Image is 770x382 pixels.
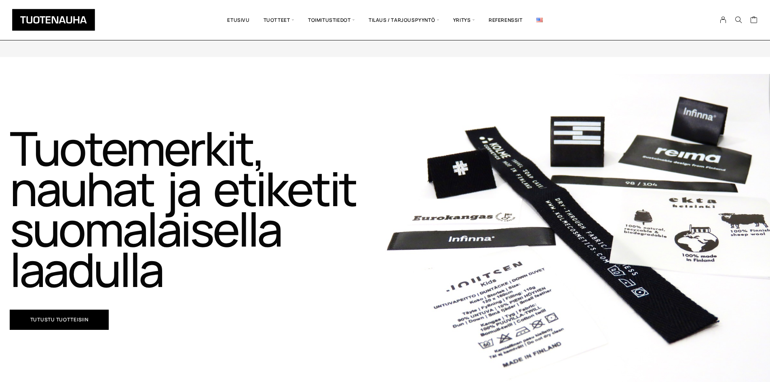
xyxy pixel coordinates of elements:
span: Tilaus / Tarjouspyyntö [362,6,446,34]
img: Tuotenauha Oy [12,9,95,31]
span: Yritys [446,6,482,34]
a: My Account [715,16,731,23]
a: Referenssit [482,6,530,34]
img: English [536,18,543,22]
a: Etusivu [220,6,256,34]
h1: Tuotemerkit, nauhat ja etiketit suomalaisella laadulla​ [10,128,384,289]
a: Cart [750,16,758,25]
span: Tutustu tuotteisiin [30,317,89,322]
button: Search [731,16,746,23]
a: Tutustu tuotteisiin [10,310,109,330]
span: Tuotteet [257,6,301,34]
span: Toimitustiedot [301,6,362,34]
